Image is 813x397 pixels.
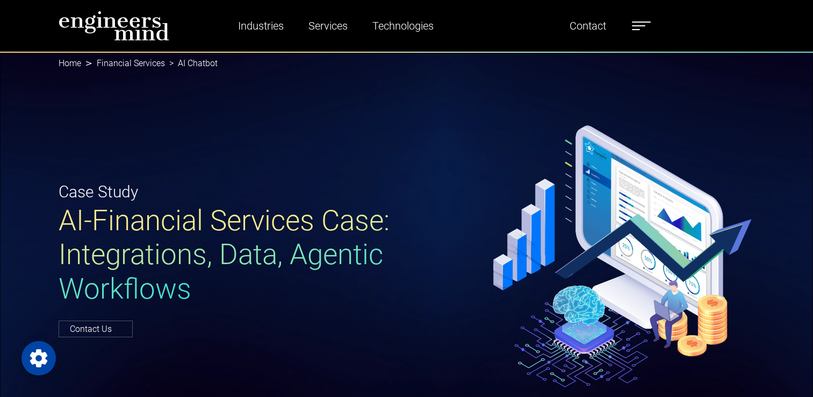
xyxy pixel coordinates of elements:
nav: breadcrumb [59,52,755,75]
a: Home [59,58,81,68]
img: logo [59,11,169,41]
a: Financial Services [97,58,165,68]
a: Industries [234,13,288,38]
li: AI Chatbot [165,57,218,70]
a: Technologies [368,13,438,38]
span: AI-Financial Services Case: Integrations, Data, Agentic Workflows [59,204,390,306]
a: Contact [565,13,610,38]
a: Services [304,13,352,38]
p: Case Study [59,180,400,204]
a: Contact Us [59,321,133,337]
